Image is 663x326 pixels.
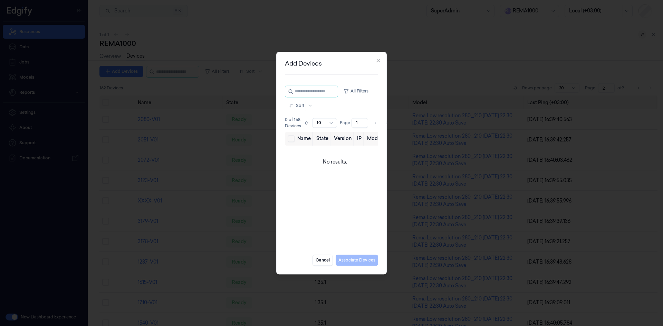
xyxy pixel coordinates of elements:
[364,132,385,146] th: Model
[314,132,331,146] th: State
[285,117,301,129] span: 0 of 168 Devices
[285,60,378,67] h2: Add Devices
[354,132,364,146] th: IP
[313,255,333,266] button: Cancel
[371,118,392,128] nav: pagination
[341,86,371,97] button: All Filters
[295,132,314,146] th: Name
[288,135,295,142] button: Select all
[331,132,354,146] th: Version
[285,146,385,179] td: No results.
[340,120,350,126] span: Page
